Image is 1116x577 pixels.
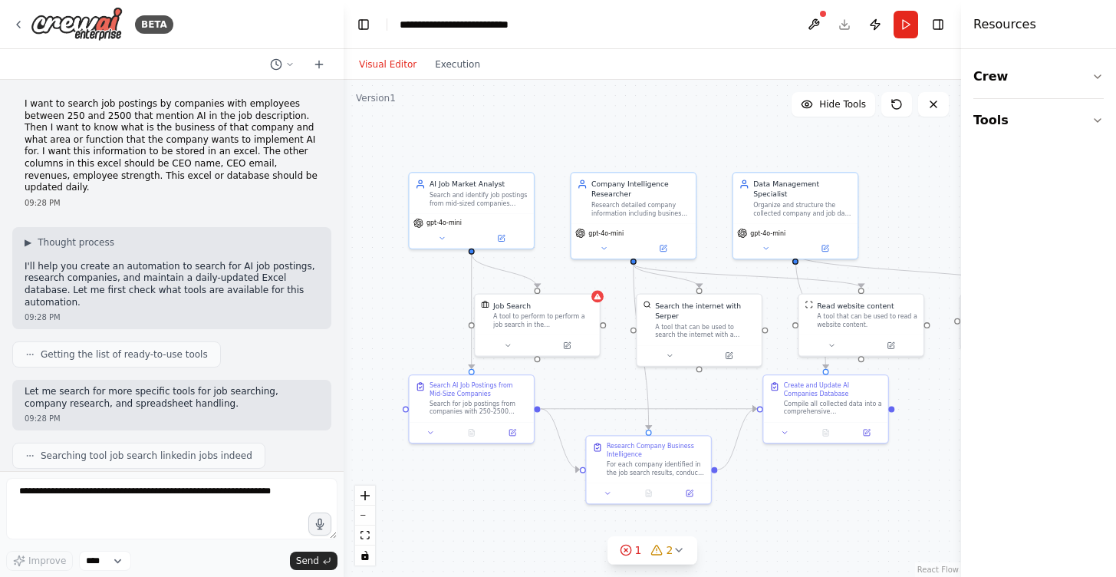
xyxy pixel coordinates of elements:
[628,264,653,429] g: Edge from 27ac99ee-2192-4275-abb5-870e94eec8f1 to c4149cbd-42fe-4a98-9928-831dfdcb41e0
[753,179,851,199] div: Data Management Specialist
[798,293,924,356] div: ScrapeWebsiteToolRead website contentA tool that can be used to read a website content.
[430,400,528,416] div: Search for job postings from companies with 250-2500 employees that mention AI, artificial intell...
[355,486,375,506] button: zoom in
[585,435,712,504] div: Research Company Business IntelligenceFor each company identified in the job search results, cond...
[817,301,894,311] div: Read website content
[718,404,757,474] g: Edge from c4149cbd-42fe-4a98-9928-831dfdcb41e0 to 9d50d089-35cc-4f23-8a39-0530f1dc448f
[862,339,920,351] button: Open in side panel
[588,229,624,238] span: gpt-4o-mini
[41,450,252,462] span: Searching tool job search linkedin jobs indeed
[353,14,374,35] button: Hide left sidebar
[591,179,690,199] div: Company Intelligence Researcher
[474,293,601,356] div: SerplyJobSearchToolJob SearchA tool to perform to perform a job search in the [GEOGRAPHIC_DATA] w...
[426,55,489,74] button: Execution
[784,400,882,416] div: Compile all collected data into a comprehensive spreadsheet/database with the following columns: ...
[38,236,114,249] span: Thought process
[308,513,331,536] button: Click to speak your automation idea
[493,301,531,311] div: Job Search
[466,254,476,368] g: Edge from 7fd46bbb-9134-41f3-a813-b6fc108611c6 to d6120ad4-f8f3-4e8b-9cc2-52c81ed38061
[25,261,319,308] p: I'll help you create an automation to search for AI job postings, research companies, and maintai...
[25,236,114,249] button: ▶Thought process
[6,551,73,571] button: Improve
[636,293,762,367] div: SerperDevToolSearch the internet with SerperA tool that can be used to search the internet with a...
[849,427,884,439] button: Open in side panel
[973,15,1036,34] h4: Resources
[25,413,319,424] div: 09:28 PM
[25,386,319,410] p: Let me search for more specific tools for job searching, company research, and spreadsheet handling.
[541,404,580,474] g: Edge from d6120ad4-f8f3-4e8b-9cc2-52c81ed38061 to c4149cbd-42fe-4a98-9928-831dfdcb41e0
[805,301,814,309] img: ScrapeWebsiteTool
[570,172,696,259] div: Company Intelligence ResearcherResearch detailed company information including business model, CE...
[917,565,959,574] a: React Flow attribution
[655,301,756,321] div: Search the internet with Serper
[732,172,859,259] div: Data Management SpecialistOrganize and structure the collected company and job data into a compre...
[31,7,123,41] img: Logo
[817,313,917,329] div: A tool that can be used to read a website content.
[667,542,673,558] span: 2
[973,99,1104,142] button: Tools
[408,172,535,249] div: AI Job Market AnalystSearch and identify job postings from mid-sized companies (250-2500 employee...
[495,427,529,439] button: Open in side panel
[41,348,208,361] span: Getting the list of ready-to-use tools
[290,552,337,570] button: Send
[430,381,528,397] div: Search AI Job Postings from Mid-Size Companies
[628,264,704,288] g: Edge from 27ac99ee-2192-4275-abb5-870e94eec8f1 to f2a66606-5b86-4dc3-81ce-a81dbc6a014b
[493,313,594,329] div: A tool to perform to perform a job search in the [GEOGRAPHIC_DATA] with a search_query.
[784,381,882,397] div: Create and Update AI Companies Database
[790,254,831,368] g: Edge from cf7bfd9a-7754-4af4-b4b3-6e154fa1c718 to 9d50d089-35cc-4f23-8a39-0530f1dc448f
[400,17,509,32] nav: breadcrumb
[819,98,866,110] span: Hide Tools
[472,232,530,245] button: Open in side panel
[25,312,319,323] div: 09:28 PM
[672,487,706,500] button: Open in side panel
[750,229,785,238] span: gpt-4o-mini
[350,55,426,74] button: Visual Editor
[607,536,698,565] button: 12
[927,14,949,35] button: Hide right sidebar
[25,98,319,194] p: I want to search job postings by companies with employees between 250 and 2500 that mention AI in...
[466,254,542,288] g: Edge from 7fd46bbb-9134-41f3-a813-b6fc108611c6 to d575f7f7-26b3-4504-ae56-4dab258b7718
[355,546,375,565] button: toggle interactivity
[635,542,642,558] span: 1
[25,236,31,249] span: ▶
[296,555,319,567] span: Send
[430,179,528,189] div: AI Job Market Analyst
[591,201,690,217] div: Research detailed company information including business model, CEO details, revenue, and employe...
[655,323,756,339] div: A tool that can be used to search the internet with a search_query. Supports different search typ...
[700,350,758,362] button: Open in side panel
[426,219,462,227] span: gpt-4o-mini
[307,55,331,74] button: Start a new chat
[538,339,596,351] button: Open in side panel
[805,427,848,439] button: No output available
[450,427,493,439] button: No output available
[541,404,757,414] g: Edge from d6120ad4-f8f3-4e8b-9cc2-52c81ed38061 to 9d50d089-35cc-4f23-8a39-0530f1dc448f
[355,486,375,565] div: React Flow controls
[973,55,1104,98] button: Crew
[355,526,375,546] button: fit view
[25,197,319,209] div: 09:28 PM
[792,92,875,117] button: Hide Tools
[430,191,528,207] div: Search and identify job postings from mid-sized companies (250-2500 employees) that mention AI in...
[796,242,854,255] button: Open in side panel
[356,92,396,104] div: Version 1
[408,374,535,443] div: Search AI Job Postings from Mid-Size CompaniesSearch for job postings from companies with 250-250...
[264,55,301,74] button: Switch to previous chat
[790,254,1028,288] g: Edge from cf7bfd9a-7754-4af4-b4b3-6e154fa1c718 to b7d903da-e148-449a-b24a-0027dc3338f0
[627,487,670,500] button: No output available
[481,301,489,309] img: SerplyJobSearchTool
[28,555,66,567] span: Improve
[643,301,651,309] img: SerperDevTool
[355,506,375,526] button: zoom out
[135,15,173,34] div: BETA
[607,460,705,476] div: For each company identified in the job search results, conduct comprehensive research to gather: ...
[607,442,705,458] div: Research Company Business Intelligence
[753,201,851,217] div: Organize and structure the collected company and job data into a comprehensive spreadsheet format...
[634,242,692,255] button: Open in side panel
[762,374,889,443] div: Create and Update AI Companies DatabaseCompile all collected data into a comprehensive spreadshee...
[628,264,866,288] g: Edge from 27ac99ee-2192-4275-abb5-870e94eec8f1 to 528a391f-f699-4712-a6a4-8659511c8f4e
